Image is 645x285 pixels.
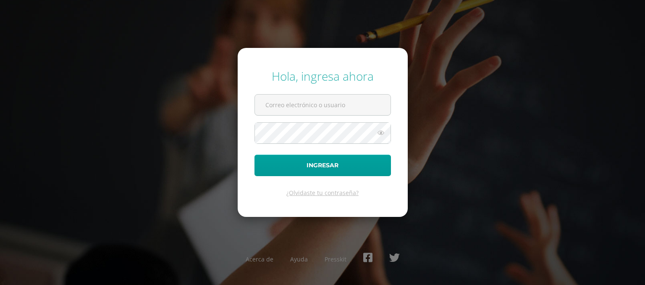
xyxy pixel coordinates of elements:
[290,255,308,263] a: Ayuda
[325,255,346,263] a: Presskit
[286,189,359,197] a: ¿Olvidaste tu contraseña?
[246,255,273,263] a: Acerca de
[254,155,391,176] button: Ingresar
[255,95,391,115] input: Correo electrónico o usuario
[254,68,391,84] div: Hola, ingresa ahora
